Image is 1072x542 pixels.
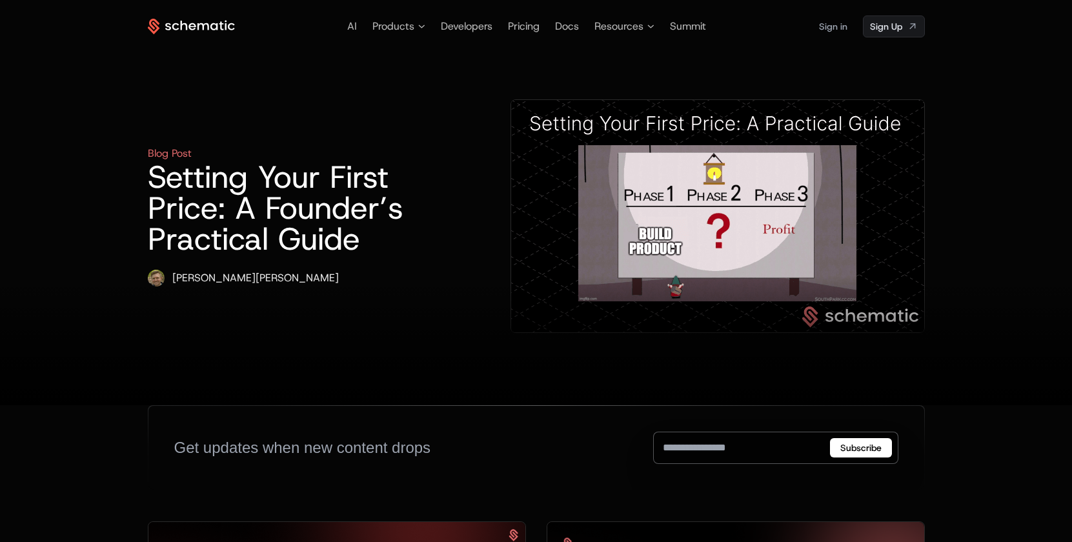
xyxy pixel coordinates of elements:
[670,19,706,33] a: Summit
[148,161,428,254] h1: Setting Your First Price: A Founder’s Practical Guide
[511,100,924,332] img: First Price
[172,270,339,286] div: [PERSON_NAME] [PERSON_NAME]
[148,146,192,161] div: Blog Post
[819,16,847,37] a: Sign in
[870,20,902,33] span: Sign Up
[372,19,414,34] span: Products
[441,19,492,33] a: Developers
[594,19,643,34] span: Resources
[148,99,925,333] a: Blog PostSetting Your First Price: A Founder’s Practical GuideRyan Echternacht[PERSON_NAME][PERSO...
[830,438,892,457] button: Subscribe
[508,19,540,33] a: Pricing
[347,19,357,33] a: AI
[174,437,431,458] div: Get updates when new content drops
[863,15,925,37] a: [object Object]
[148,270,165,286] img: Ryan Echternacht
[555,19,579,33] a: Docs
